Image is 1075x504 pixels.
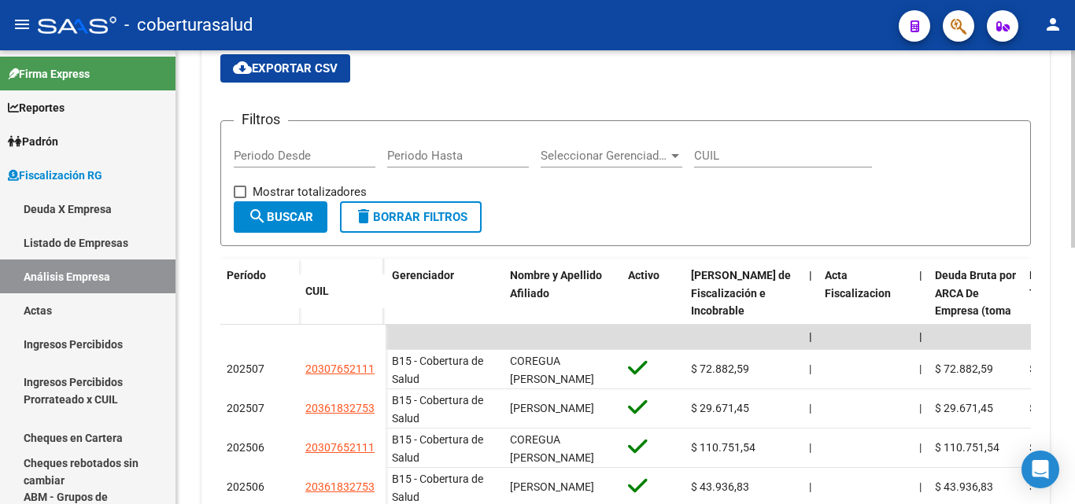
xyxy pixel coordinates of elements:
span: Firma Express [8,65,90,83]
span: Gerenciador [392,269,454,281]
mat-icon: delete [354,207,373,226]
datatable-header-cell: Gerenciador [386,259,504,364]
h3: Filtros [234,109,288,131]
datatable-header-cell: Activo [622,259,685,364]
datatable-header-cell: Período [220,259,299,325]
span: 20307652111 [305,441,375,454]
span: [PERSON_NAME] [510,402,594,414]
span: Reportes [8,99,65,116]
span: B15 - Cobertura de Salud [392,355,483,385]
span: | [809,480,811,493]
span: Fiscalización RG [8,167,102,184]
span: 202507 [227,362,264,375]
span: [PERSON_NAME] de Fiscalización e Incobrable [691,269,791,318]
span: | [919,441,922,454]
span: | [919,362,922,375]
span: 20361832753 [305,402,375,414]
span: Exportar CSV [233,61,338,75]
span: $ 110.751,54 [691,441,755,454]
span: | [919,480,922,493]
span: Buscar [248,210,313,224]
span: $ 29.671,45 [935,402,993,414]
mat-icon: menu [13,15,31,34]
span: Activo [628,269,659,281]
span: COREGUA [PERSON_NAME] [510,433,594,464]
span: Nombre y Apellido Afiliado [510,269,602,300]
datatable-header-cell: Nombre y Apellido Afiliado [504,259,622,364]
mat-icon: search [248,207,267,226]
datatable-header-cell: Acta Fiscalizacion [818,259,913,364]
span: 20307652111 [305,362,375,375]
span: | [919,402,922,414]
span: Deuda Bruta por ARCA De Empresa (toma en cuenta todos los afiliados) [935,269,1016,353]
span: | [809,362,811,375]
span: Mostrar totalizadores [253,182,367,201]
span: [PERSON_NAME] [510,480,594,493]
mat-icon: person [1044,15,1062,34]
span: 20361832753 [305,480,375,493]
span: $ 43.936,83 [691,480,749,493]
datatable-header-cell: CUIL [299,274,386,308]
span: $ 43.936,83 [935,480,993,493]
button: Exportar CSV [220,54,350,83]
span: | [809,441,811,454]
span: 202507 [227,402,264,414]
span: Seleccionar Gerenciador [541,149,668,163]
span: - coberturasalud [124,8,253,42]
span: Período [227,269,266,281]
datatable-header-cell: | [803,259,818,364]
span: | [919,269,922,281]
mat-icon: cloud_download [233,58,252,77]
datatable-header-cell: | [913,259,929,364]
span: B15 - Cobertura de Salud [392,433,483,464]
span: | [809,330,812,343]
span: $ 72.882,59 [691,362,749,375]
span: B15 - Cobertura de Salud [392,394,483,425]
span: $ 72.882,59 [935,362,993,375]
span: 202506 [227,480,264,493]
button: Borrar Filtros [340,201,482,233]
span: CUIL [305,285,329,297]
datatable-header-cell: Deuda Bruta por ARCA De Empresa (toma en cuenta todos los afiliados) [929,259,1023,364]
span: COREGUA [PERSON_NAME] [510,355,594,385]
span: | [809,402,811,414]
span: 202506 [227,441,264,454]
span: $ 110.751,54 [935,441,999,454]
span: $ 29.671,45 [691,402,749,414]
div: Open Intercom Messenger [1021,451,1059,488]
span: Borrar Filtros [354,210,467,224]
span: Acta Fiscalizacion [825,269,891,300]
span: Padrón [8,133,58,150]
button: Buscar [234,201,327,233]
datatable-header-cell: Deuda Bruta Neto de Fiscalización e Incobrable [685,259,803,364]
span: | [809,269,812,281]
span: B15 - Cobertura de Salud [392,473,483,503]
span: | [919,330,922,343]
